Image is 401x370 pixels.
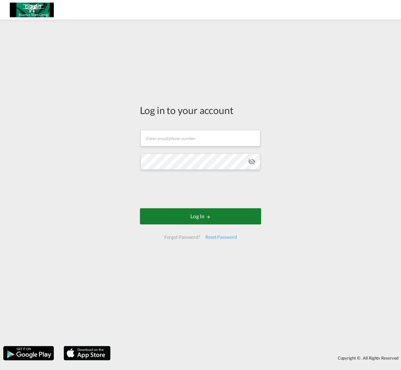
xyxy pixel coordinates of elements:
div: Forgot Password? [161,231,202,243]
img: c6e8db30f5a511eea3e1ab7543c40fcc.jpg [10,3,54,17]
input: Enter email/phone number [141,130,260,146]
div: Copyright © . All Rights Reserved [114,352,401,363]
iframe: reCAPTCHA [151,176,250,202]
div: Log in to your account [140,103,261,117]
button: LOGIN [140,208,261,224]
img: google.png [3,345,54,361]
md-icon: icon-eye-off [248,158,256,165]
div: Reset Password [203,231,240,243]
img: apple.png [63,345,111,361]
